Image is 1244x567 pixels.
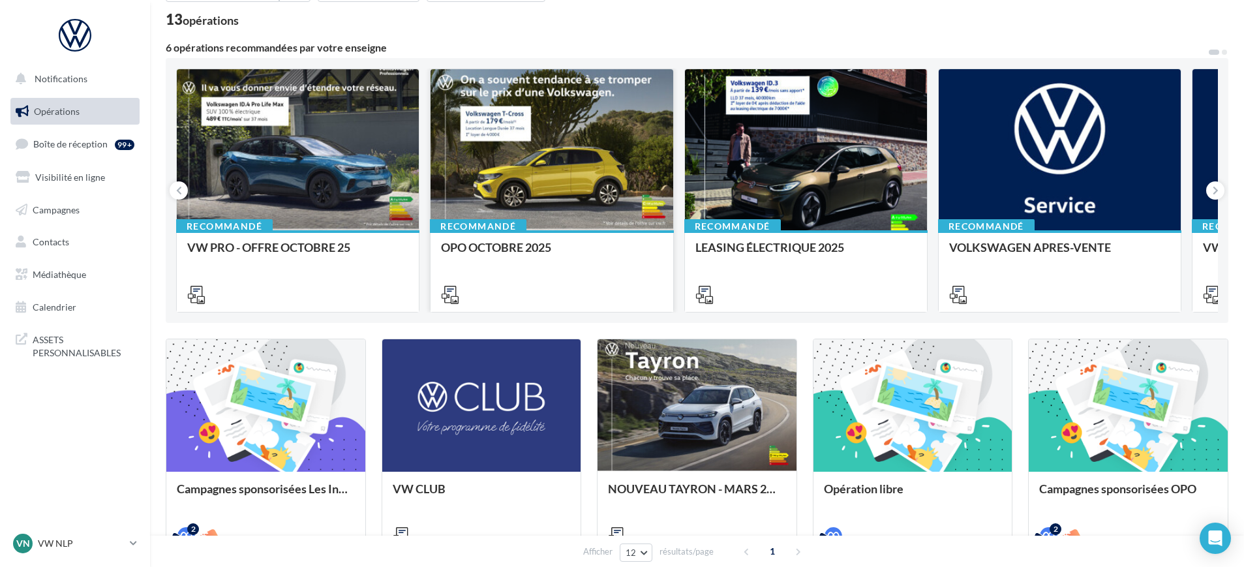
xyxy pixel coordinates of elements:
[949,241,1170,267] div: VOLKSWAGEN APRES-VENTE
[176,219,273,234] div: Recommandé
[583,545,613,558] span: Afficher
[626,547,637,558] span: 12
[35,73,87,84] span: Notifications
[183,14,239,26] div: opérations
[187,241,408,267] div: VW PRO - OFFRE OCTOBRE 25
[8,65,137,93] button: Notifications
[16,537,30,550] span: VN
[695,241,917,267] div: LEASING ÉLECTRIQUE 2025
[684,219,781,234] div: Recommandé
[8,98,142,125] a: Opérations
[8,196,142,224] a: Campagnes
[33,301,76,313] span: Calendrier
[1200,523,1231,554] div: Open Intercom Messenger
[33,138,108,149] span: Boîte de réception
[8,228,142,256] a: Contacts
[1039,482,1217,508] div: Campagnes sponsorisées OPO
[430,219,526,234] div: Recommandé
[938,219,1035,234] div: Recommandé
[34,106,80,117] span: Opérations
[441,241,662,267] div: OPO OCTOBRE 2025
[8,130,142,158] a: Boîte de réception99+
[8,164,142,191] a: Visibilité en ligne
[8,261,142,288] a: Médiathèque
[1050,523,1061,535] div: 2
[824,482,1002,508] div: Opération libre
[33,331,134,359] span: ASSETS PERSONNALISABLES
[33,204,80,215] span: Campagnes
[8,294,142,321] a: Calendrier
[187,523,199,535] div: 2
[660,545,714,558] span: résultats/page
[620,544,653,562] button: 12
[8,326,142,364] a: ASSETS PERSONNALISABLES
[115,140,134,150] div: 99+
[33,269,86,280] span: Médiathèque
[166,42,1207,53] div: 6 opérations recommandées par votre enseigne
[393,482,571,508] div: VW CLUB
[38,537,125,550] p: VW NLP
[33,236,69,247] span: Contacts
[166,12,239,27] div: 13
[10,531,140,556] a: VN VW NLP
[35,172,105,183] span: Visibilité en ligne
[762,541,783,562] span: 1
[177,482,355,508] div: Campagnes sponsorisées Les Instants VW Octobre
[608,482,786,508] div: NOUVEAU TAYRON - MARS 2025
